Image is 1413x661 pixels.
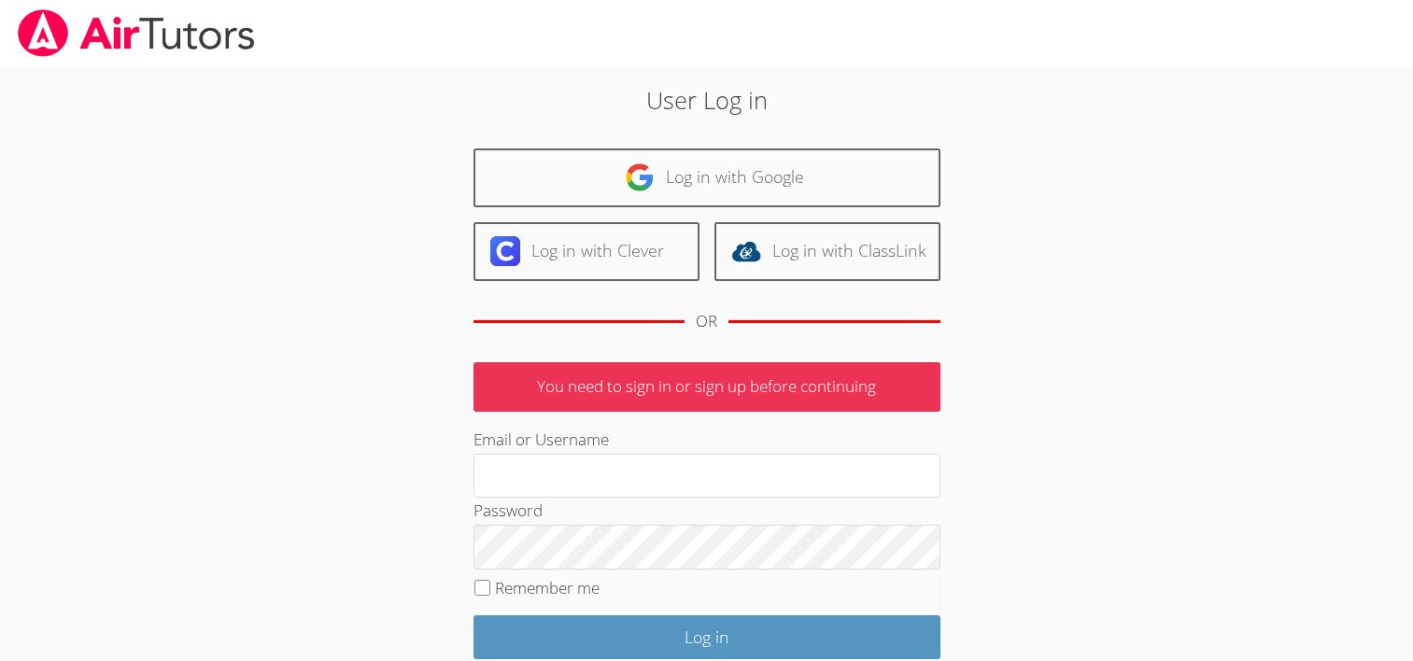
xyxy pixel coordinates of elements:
a: Log in with Clever [473,222,699,281]
label: Remember me [495,577,600,598]
img: airtutors_banner-c4298cdbf04f3fff15de1276eac7730deb9818008684d7c2e4769d2f7ddbe033.png [16,9,257,57]
input: Log in [473,615,940,659]
img: clever-logo-6eab21bc6e7a338710f1a6ff85c0baf02591cd810cc4098c63d3a4b26e2feb20.svg [490,236,520,266]
a: Log in with Google [473,148,940,207]
h2: User Log in [325,82,1088,118]
p: You need to sign in or sign up before continuing [473,362,940,412]
label: Password [473,499,543,521]
img: google-logo-50288ca7cdecda66e5e0955fdab243c47b7ad437acaf1139b6f446037453330a.svg [625,162,655,192]
img: classlink-logo-d6bb404cc1216ec64c9a2012d9dc4662098be43eaf13dc465df04b49fa7ab582.svg [731,236,761,266]
div: OR [696,308,717,335]
label: Email or Username [473,429,609,450]
a: Log in with ClassLink [714,222,940,281]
